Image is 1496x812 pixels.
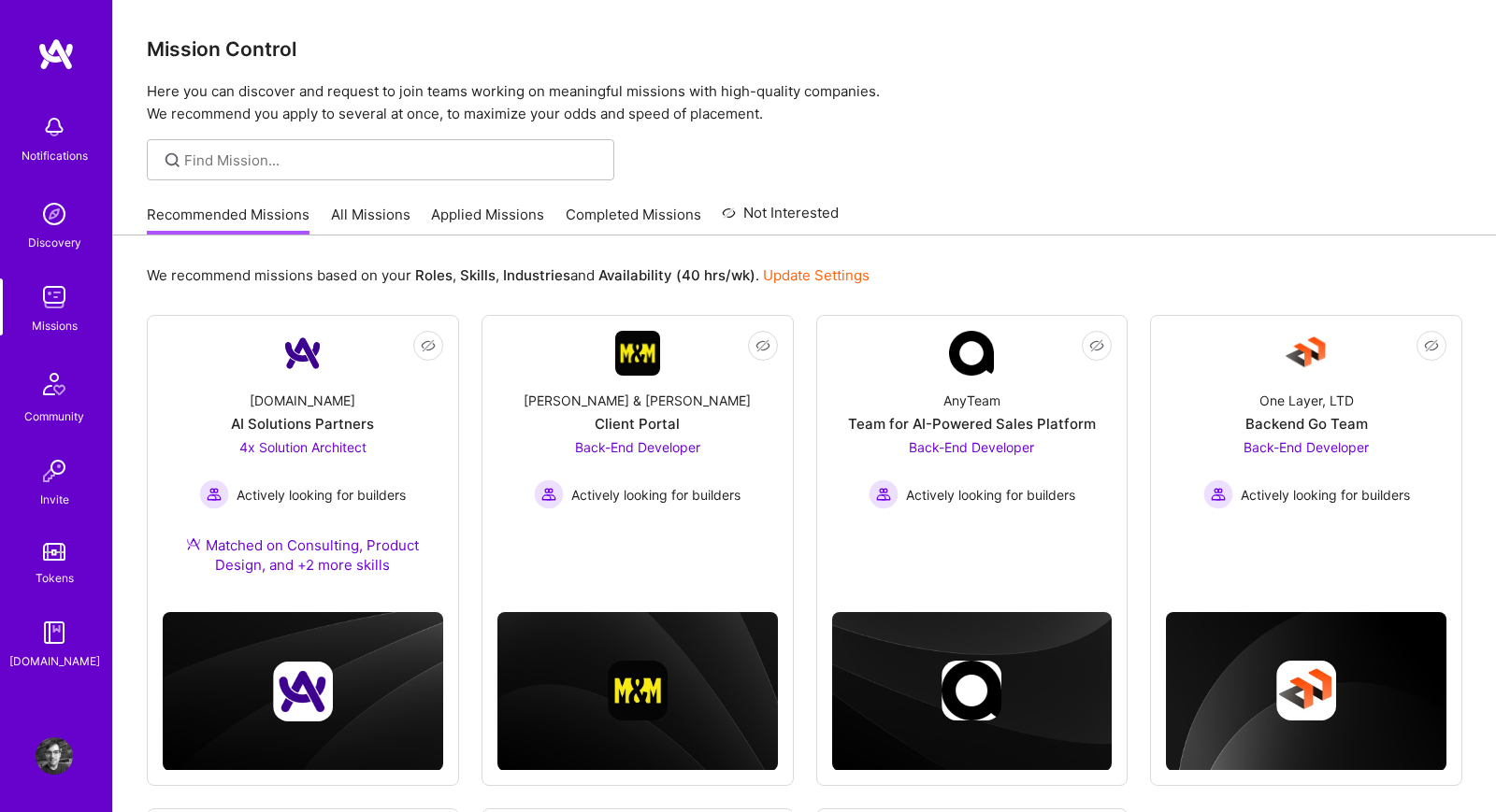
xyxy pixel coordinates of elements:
[1259,391,1354,410] div: One Layer, LTD
[943,391,1000,410] div: AnyTeam
[497,612,778,770] img: cover
[1089,338,1104,353] i: icon EyeClosed
[415,266,453,284] b: Roles
[184,150,600,170] input: Find Mission...
[32,362,77,406] img: Community
[147,37,1462,61] h3: Mission Control
[832,612,1113,770] img: cover
[36,452,73,490] img: Invite
[421,338,436,353] i: icon EyeClosed
[163,612,443,770] img: cover
[949,331,994,376] img: Company Logo
[497,331,778,543] a: Company Logo[PERSON_NAME] & [PERSON_NAME]Client PortalBack-End Developer Actively looking for bui...
[36,278,73,316] img: teamwork
[460,266,496,284] b: Skills
[595,414,680,434] div: Client Portal
[869,479,899,509] img: Actively looking for builders
[909,439,1034,455] span: Back-End Developer
[280,331,325,376] img: Company Logo
[575,439,700,455] span: Back-End Developer
[1244,439,1369,455] span: Back-End Developer
[848,414,1096,434] div: Team for AI-Powered Sales Platform
[162,150,183,171] i: icon SearchGrey
[722,202,839,235] a: Not Interested
[186,536,201,551] img: Ateam Purple Icon
[832,331,1113,543] a: Company LogoAnyTeamTeam for AI-Powered Sales PlatformBack-End Developer Actively looking for buil...
[615,331,660,376] img: Company Logo
[28,233,81,252] div: Discovery
[43,543,65,561] img: tokens
[36,614,73,651] img: guide book
[40,490,69,509] div: Invite
[37,37,75,71] img: logo
[755,338,770,353] i: icon EyeClosed
[1276,661,1336,720] img: Company logo
[273,662,333,721] img: Company logo
[9,651,100,671] div: [DOMAIN_NAME]
[147,205,309,235] a: Recommended Missions
[250,391,355,410] div: [DOMAIN_NAME]
[163,535,443,575] div: Matched on Consulting, Product Design, and +2 more skills
[22,146,88,165] div: Notifications
[534,479,564,509] img: Actively looking for builders
[503,266,570,284] b: Industries
[237,485,406,505] span: Actively looking for builders
[239,439,367,455] span: 4x Solution Architect
[1424,338,1439,353] i: icon EyeClosed
[524,391,751,410] div: [PERSON_NAME] & [PERSON_NAME]
[36,195,73,233] img: discovery
[1284,331,1329,376] img: Company Logo
[32,316,78,335] div: Missions
[231,414,374,434] div: AI Solutions Partners
[431,205,544,235] a: Applied Missions
[763,266,870,284] a: Update Settings
[163,331,443,597] a: Company Logo[DOMAIN_NAME]AI Solutions Partners4x Solution Architect Actively looking for builders...
[1166,331,1446,543] a: Company LogoOne Layer, LTDBackend Go TeamBack-End Developer Actively looking for buildersActively...
[36,568,74,588] div: Tokens
[1245,414,1368,434] div: Backend Go Team
[1241,485,1410,505] span: Actively looking for builders
[199,479,229,509] img: Actively looking for builders
[24,406,84,426] div: Community
[942,661,1001,720] img: Company logo
[598,266,755,284] b: Availability (40 hrs/wk)
[147,80,1462,125] p: Here you can discover and request to join teams working on meaningful missions with high-quality ...
[571,485,741,505] span: Actively looking for builders
[906,485,1075,505] span: Actively looking for builders
[331,205,410,235] a: All Missions
[31,737,78,775] a: User Avatar
[566,205,701,235] a: Completed Missions
[36,108,73,146] img: bell
[608,661,668,720] img: Company logo
[147,265,870,285] p: We recommend missions based on your , , and .
[1203,479,1233,509] img: Actively looking for builders
[36,737,73,775] img: User Avatar
[1166,612,1446,771] img: cover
